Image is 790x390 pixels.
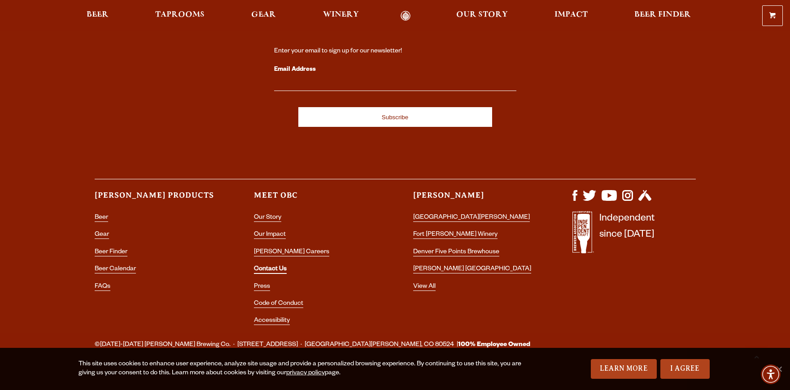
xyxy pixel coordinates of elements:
[95,249,127,256] a: Beer Finder
[572,196,577,204] a: Visit us on Facebook
[634,11,691,18] span: Beer Finder
[245,11,282,21] a: Gear
[79,360,526,378] div: This site uses cookies to enhance user experience, analyze site usage and provide a personalized ...
[554,11,588,18] span: Impact
[602,196,617,204] a: Visit us on YouTube
[761,364,781,384] div: Accessibility Menu
[149,11,210,21] a: Taprooms
[254,190,377,208] h3: Meet OBC
[458,342,530,349] strong: 100% Employee Owned
[413,231,498,239] a: Fort [PERSON_NAME] Winery
[413,283,436,291] a: View All
[254,249,329,256] a: [PERSON_NAME] Careers
[251,11,276,18] span: Gear
[87,11,109,18] span: Beer
[317,11,365,21] a: Winery
[81,11,114,21] a: Beer
[599,211,655,258] p: Independent since [DATE]
[549,11,594,21] a: Impact
[155,11,205,18] span: Taprooms
[413,266,531,273] a: [PERSON_NAME] [GEOGRAPHIC_DATA]
[286,370,325,377] a: privacy policy
[254,300,303,308] a: Code of Conduct
[274,47,516,56] div: Enter your email to sign up for our newsletter!
[583,196,596,204] a: Visit us on X (formerly Twitter)
[591,359,657,379] a: Learn More
[413,190,537,208] h3: [PERSON_NAME]
[413,214,530,222] a: [GEOGRAPHIC_DATA][PERSON_NAME]
[629,11,697,21] a: Beer Finder
[389,11,423,21] a: Odell Home
[95,283,110,291] a: FAQs
[254,266,287,274] a: Contact Us
[413,249,499,256] a: Denver Five Points Brewhouse
[95,190,218,208] h3: [PERSON_NAME] Products
[95,266,136,273] a: Beer Calendar
[254,283,270,291] a: Press
[622,196,633,204] a: Visit us on Instagram
[274,64,516,76] label: Email Address
[95,339,530,351] span: ©[DATE]-[DATE] [PERSON_NAME] Brewing Co. · [STREET_ADDRESS] · [GEOGRAPHIC_DATA][PERSON_NAME], CO ...
[254,317,290,325] a: Accessibility
[450,11,514,21] a: Our Story
[745,345,768,368] a: Scroll to top
[456,11,508,18] span: Our Story
[298,107,492,127] input: Subscribe
[638,196,651,204] a: Visit us on Untappd
[660,359,710,379] a: I Agree
[323,11,359,18] span: Winery
[95,214,108,222] a: Beer
[254,214,281,222] a: Our Story
[254,231,286,239] a: Our Impact
[95,231,109,239] a: Gear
